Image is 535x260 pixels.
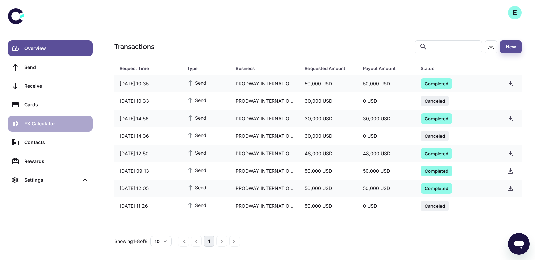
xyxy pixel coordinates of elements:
[421,80,452,87] span: Completed
[114,95,181,107] div: [DATE] 10:33
[358,112,415,125] div: 30,000 USD
[24,45,89,52] div: Overview
[8,116,93,132] a: FX Calculator
[421,132,449,139] span: Canceled
[230,95,300,107] div: PRODWAY INTERNATIONAL
[204,236,214,247] button: page 1
[120,63,179,73] span: Request Time
[299,77,357,90] div: 50,000 USD
[421,185,452,191] span: Completed
[8,134,93,150] a: Contacts
[24,139,89,146] div: Contacts
[358,77,415,90] div: 50,000 USD
[24,158,89,165] div: Rewards
[299,200,357,212] div: 50,000 USD
[421,202,449,209] span: Canceled
[8,40,93,56] a: Overview
[421,63,494,73] span: Status
[187,63,219,73] div: Type
[230,147,300,160] div: PRODWAY INTERNATIONAL
[114,165,181,177] div: [DATE] 09:13
[187,149,206,156] span: Send
[8,172,93,188] div: Settings
[230,130,300,142] div: PRODWAY INTERNATIONAL
[299,95,357,107] div: 30,000 USD
[8,153,93,169] a: Rewards
[114,42,154,52] h1: Transactions
[114,200,181,212] div: [DATE] 11:26
[421,115,452,122] span: Completed
[187,166,206,174] span: Send
[114,237,148,245] p: Showing 1-8 of 8
[358,130,415,142] div: 0 USD
[230,200,300,212] div: PRODWAY INTERNATIONAL
[114,112,181,125] div: [DATE] 14:56
[187,63,228,73] span: Type
[187,114,206,121] span: Send
[8,97,93,113] a: Cards
[299,182,357,195] div: 50,000 USD
[299,112,357,125] div: 30,000 USD
[421,63,485,73] div: Status
[299,147,357,160] div: 48,000 USD
[421,167,452,174] span: Completed
[187,131,206,139] span: Send
[8,59,93,75] a: Send
[508,233,530,255] iframe: Button to launch messaging window
[230,165,300,177] div: PRODWAY INTERNATIONAL
[363,63,404,73] div: Payout Amount
[230,112,300,125] div: PRODWAY INTERNATIONAL
[177,236,241,247] nav: pagination navigation
[421,97,449,104] span: Canceled
[24,176,79,184] div: Settings
[230,182,300,195] div: PRODWAY INTERNATIONAL
[24,120,89,127] div: FX Calculator
[8,78,93,94] a: Receive
[305,63,346,73] div: Requested Amount
[299,165,357,177] div: 50,000 USD
[500,40,522,53] button: New
[305,63,355,73] span: Requested Amount
[299,130,357,142] div: 30,000 USD
[230,77,300,90] div: PRODWAY INTERNATIONAL
[24,101,89,109] div: Cards
[363,63,413,73] span: Payout Amount
[358,165,415,177] div: 50,000 USD
[150,236,172,246] button: 10
[114,147,181,160] div: [DATE] 12:50
[358,95,415,107] div: 0 USD
[358,147,415,160] div: 48,000 USD
[114,77,181,90] div: [DATE] 10:35
[114,182,181,195] div: [DATE] 12:05
[187,79,206,86] span: Send
[508,6,522,19] button: E
[421,150,452,157] span: Completed
[120,63,170,73] div: Request Time
[187,201,206,209] span: Send
[114,130,181,142] div: [DATE] 14:36
[187,184,206,191] span: Send
[358,182,415,195] div: 50,000 USD
[358,200,415,212] div: 0 USD
[24,82,89,90] div: Receive
[24,63,89,71] div: Send
[187,96,206,104] span: Send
